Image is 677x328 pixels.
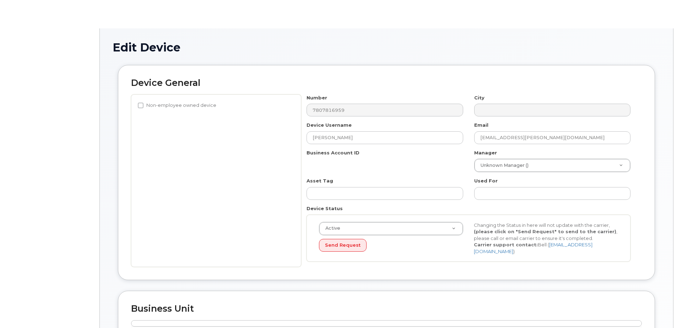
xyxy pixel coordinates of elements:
[307,149,359,156] label: Business Account ID
[307,122,352,129] label: Device Username
[319,239,367,252] button: Send Request
[474,122,488,129] label: Email
[474,149,497,156] label: Manager
[474,242,592,254] a: [EMAIL_ADDRESS][DOMAIN_NAME]
[319,222,463,235] a: Active
[469,222,623,255] div: Changing the Status in here will not update with the carrier, , please call or email carrier to e...
[131,78,642,88] h2: Device General
[474,177,498,184] label: Used For
[138,103,143,108] input: Non-employee owned device
[321,225,340,231] span: Active
[307,205,343,212] label: Device Status
[475,159,630,172] a: Unknown Manager ()
[307,177,333,184] label: Asset Tag
[131,304,642,314] h2: Business Unit
[113,41,660,54] h1: Edit Device
[307,94,327,101] label: Number
[138,101,216,110] label: Non-employee owned device
[474,229,616,234] strong: (please click on "Send Request" to send to the carrier)
[476,162,529,169] span: Unknown Manager ()
[474,94,484,101] label: City
[474,242,538,247] strong: Carrier support contact:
